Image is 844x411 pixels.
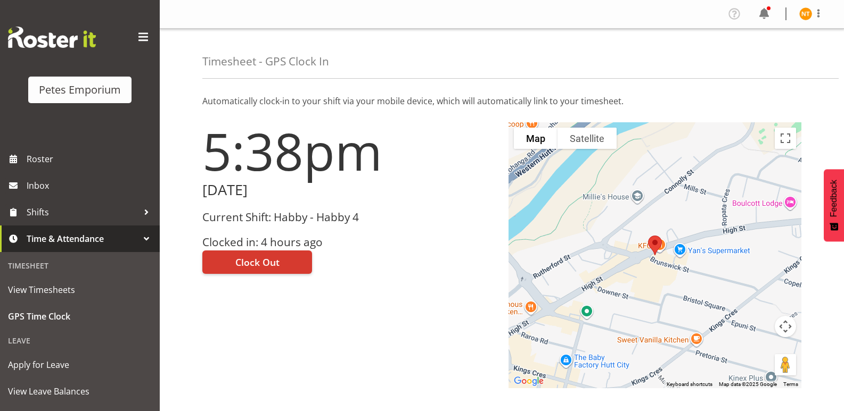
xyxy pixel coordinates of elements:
[3,351,157,378] a: Apply for Leave
[202,122,496,180] h1: 5:38pm
[799,7,812,20] img: nicole-thomson8388.jpg
[202,95,801,107] p: Automatically clock-in to your shift via your mobile device, which will automatically link to you...
[514,128,558,149] button: Show street map
[824,169,844,241] button: Feedback - Show survey
[775,316,796,337] button: Map camera controls
[719,381,777,387] span: Map data ©2025 Google
[8,357,152,373] span: Apply for Leave
[8,27,96,48] img: Rosterit website logo
[8,308,152,324] span: GPS Time Clock
[558,128,617,149] button: Show satellite imagery
[202,182,496,198] h2: [DATE]
[8,383,152,399] span: View Leave Balances
[775,128,796,149] button: Toggle fullscreen view
[27,178,154,194] span: Inbox
[27,204,138,220] span: Shifts
[202,250,312,274] button: Clock Out
[39,82,121,98] div: Petes Emporium
[829,180,839,217] span: Feedback
[27,231,138,247] span: Time & Attendance
[27,151,154,167] span: Roster
[3,378,157,405] a: View Leave Balances
[511,374,546,388] img: Google
[667,381,712,388] button: Keyboard shortcuts
[202,236,496,248] h3: Clocked in: 4 hours ago
[511,374,546,388] a: Open this area in Google Maps (opens a new window)
[783,381,798,387] a: Terms (opens in new tab)
[235,255,280,269] span: Clock Out
[3,303,157,330] a: GPS Time Clock
[3,276,157,303] a: View Timesheets
[8,282,152,298] span: View Timesheets
[775,354,796,375] button: Drag Pegman onto the map to open Street View
[202,211,496,223] h3: Current Shift: Habby - Habby 4
[202,55,329,68] h4: Timesheet - GPS Clock In
[3,330,157,351] div: Leave
[3,255,157,276] div: Timesheet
